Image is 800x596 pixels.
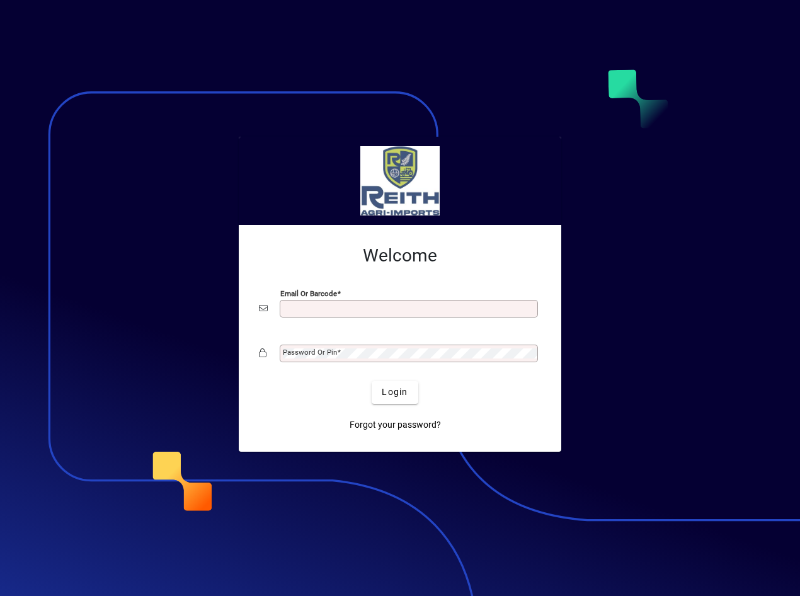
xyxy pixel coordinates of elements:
mat-label: Password or Pin [283,348,337,357]
a: Forgot your password? [345,414,446,437]
h2: Welcome [259,245,541,266]
span: Forgot your password? [350,418,441,432]
mat-label: Email or Barcode [280,289,337,297]
span: Login [382,386,408,399]
button: Login [372,381,418,404]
